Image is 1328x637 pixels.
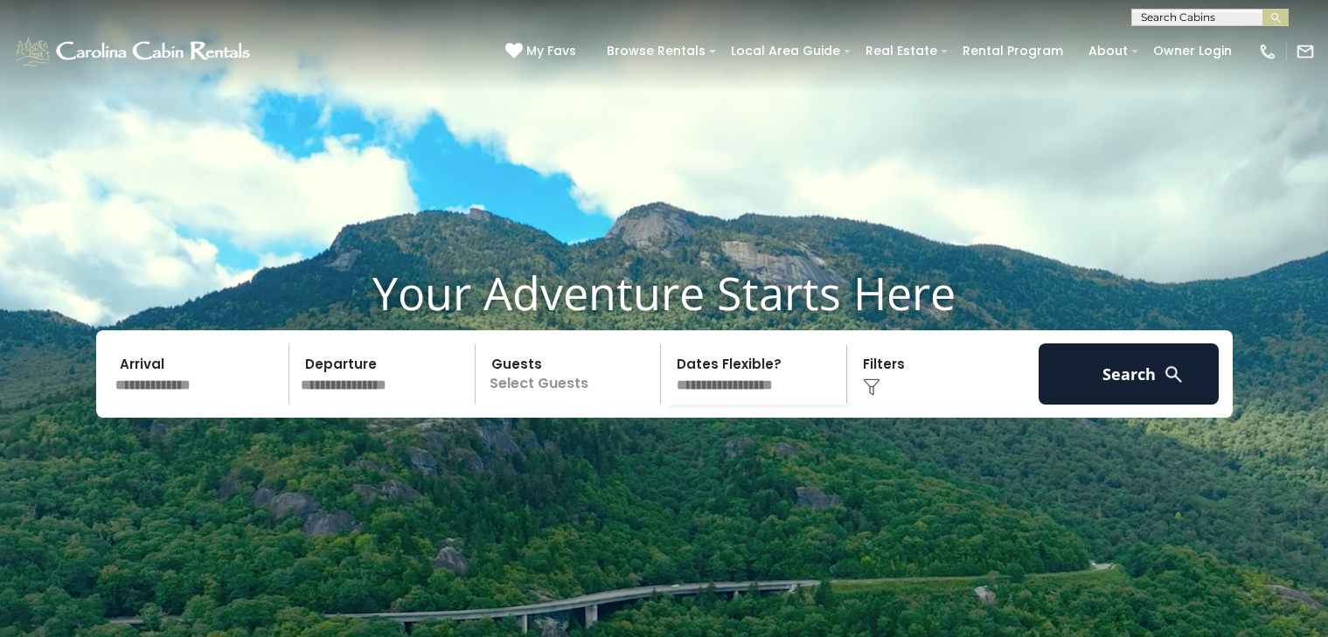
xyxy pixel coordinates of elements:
[526,42,576,60] span: My Favs
[13,266,1315,320] h1: Your Adventure Starts Here
[722,38,849,65] a: Local Area Guide
[505,42,581,61] a: My Favs
[1144,38,1241,65] a: Owner Login
[863,378,880,396] img: filter--v1.png
[1080,38,1137,65] a: About
[1258,42,1277,61] img: phone-regular-white.png
[481,343,661,405] p: Select Guests
[598,38,714,65] a: Browse Rentals
[1296,42,1315,61] img: mail-regular-white.png
[13,34,255,69] img: White-1-1-2.png
[1163,364,1185,385] img: search-regular-white.png
[954,38,1072,65] a: Rental Program
[1039,343,1220,405] button: Search
[857,38,946,65] a: Real Estate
